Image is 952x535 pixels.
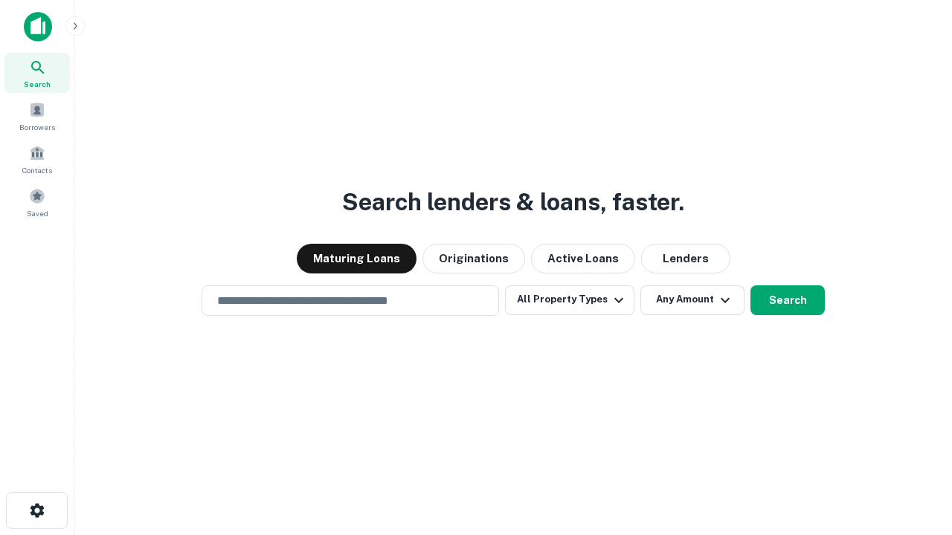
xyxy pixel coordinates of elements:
[531,244,635,273] button: Active Loans
[640,285,744,315] button: Any Amount
[24,12,52,42] img: capitalize-icon.png
[19,121,55,133] span: Borrowers
[878,416,952,487] iframe: Chat Widget
[505,285,634,315] button: All Property Types
[27,207,48,219] span: Saved
[641,244,730,273] button: Lenders
[422,244,525,273] button: Originations
[342,184,684,220] h3: Search lenders & loans, faster.
[297,244,416,273] button: Maturing Loans
[4,139,70,179] a: Contacts
[4,182,70,222] a: Saved
[24,78,51,90] span: Search
[4,96,70,136] a: Borrowers
[750,285,825,315] button: Search
[4,53,70,93] a: Search
[22,164,52,176] span: Contacts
